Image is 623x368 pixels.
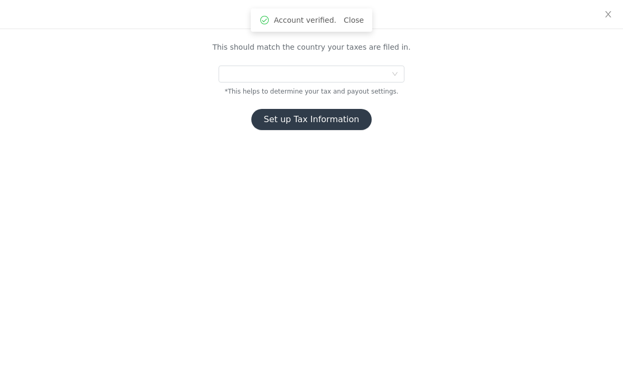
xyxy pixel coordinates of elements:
span: Account verified. [274,15,336,26]
a: Close [344,16,364,24]
button: Set up Tax Information [251,109,372,130]
p: This should match the country your taxes are filed in. [140,42,483,53]
p: *This helps to determine your tax and payout settings. [140,87,483,96]
i: icon: close [604,10,612,19]
i: icon: down [392,71,398,78]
